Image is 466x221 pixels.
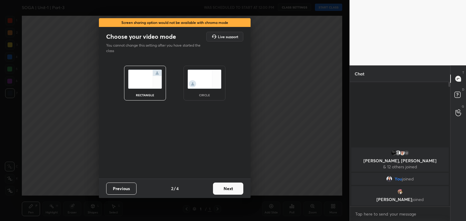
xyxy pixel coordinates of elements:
[355,197,445,202] p: [PERSON_NAME]
[192,94,217,97] div: circle
[391,150,397,156] img: cea5f857955a42be9ab3ea5802936392.jpg
[462,104,464,109] p: G
[397,189,403,195] img: 715bef06060e4942b0acc2b08dcd413d.jpg
[350,146,450,207] div: grid
[106,183,137,195] button: Previous
[187,70,221,89] img: circleScreenIcon.acc0effb.svg
[106,43,204,54] p: You cannot change this setting after you have started the class
[174,185,176,192] h4: /
[171,185,173,192] h4: 2
[399,150,405,156] img: 14a880d005364e629a651db6cd6ebca9.jpg
[106,33,176,41] h2: Choose your video mode
[395,176,402,181] span: You
[462,70,464,75] p: T
[462,87,464,92] p: D
[412,196,424,202] span: joined
[218,35,238,38] h5: Live support
[213,183,243,195] button: Next
[133,94,157,97] div: rectangle
[350,66,369,82] p: Chat
[404,150,410,156] div: 12
[99,18,251,27] div: Screen sharing option would not be available with chroma mode
[128,70,162,89] img: normalScreenIcon.ae25ed63.svg
[355,158,445,163] p: [PERSON_NAME], [PERSON_NAME]
[402,176,414,181] span: joined
[386,176,392,182] img: 1d9caf79602a43199c593e4a951a70c3.jpg
[395,150,401,156] img: default.png
[176,185,179,192] h4: 4
[355,164,445,169] p: & 12 others joined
